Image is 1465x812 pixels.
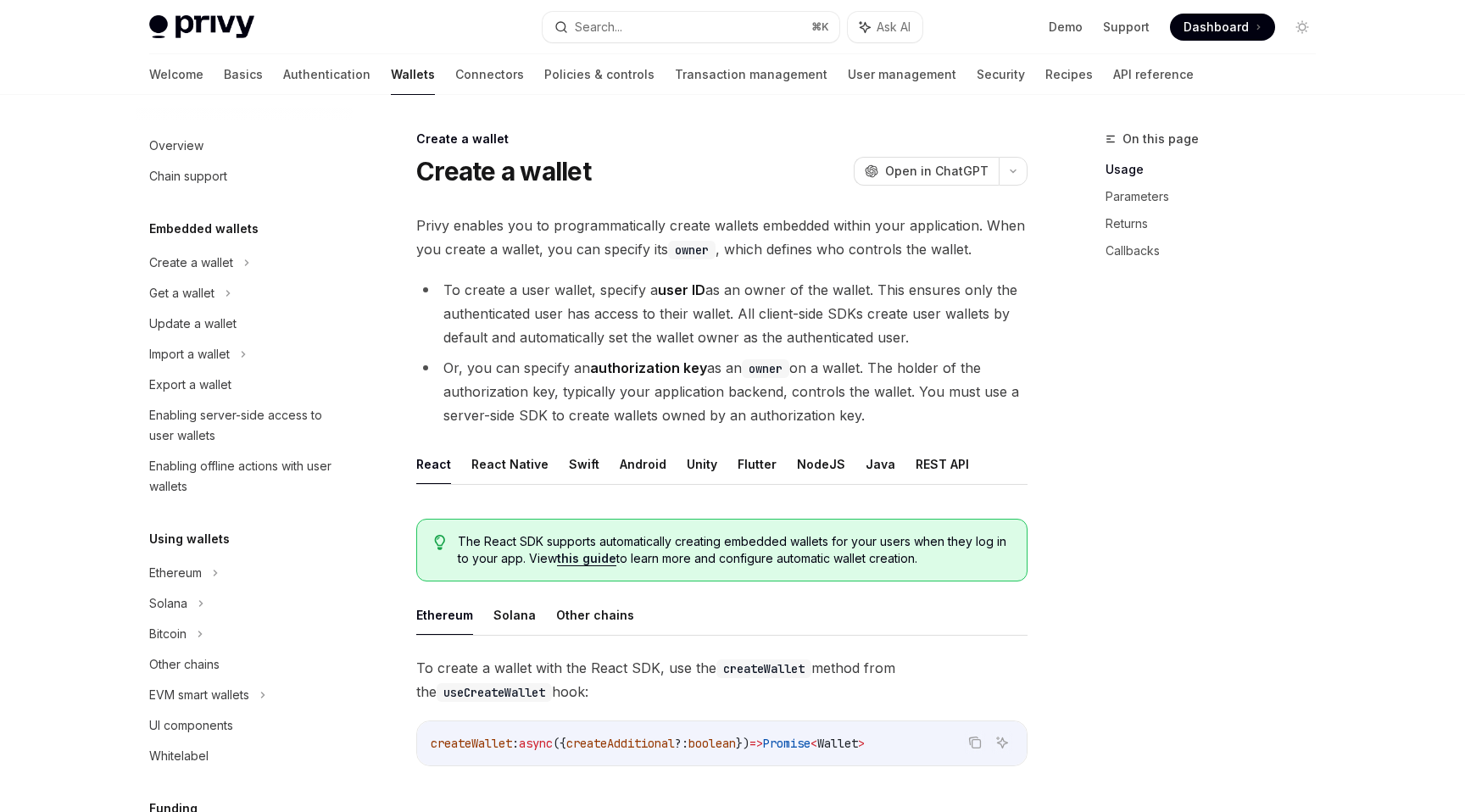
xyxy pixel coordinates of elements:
[854,157,999,186] button: Open in ChatGPT
[519,736,553,751] span: async
[620,444,666,484] button: Android
[136,451,353,502] a: Enabling offline actions with user wallets
[434,535,446,550] svg: Tip
[149,375,231,395] div: Export a wallet
[1106,156,1329,183] a: Usage
[658,281,705,298] strong: user ID
[416,356,1028,427] li: Or, you can specify an as an on a wallet. The holder of the authorization key, typically your app...
[1049,19,1083,36] a: Demo
[458,533,1010,567] span: The React SDK supports automatically creating embedded wallets for your users when they log in to...
[1289,14,1316,41] button: Toggle dark mode
[1122,129,1199,149] span: On this page
[1106,237,1329,264] a: Callbacks
[136,400,353,451] a: Enabling server-side access to user wallets
[687,444,717,484] button: Unity
[136,370,353,400] a: Export a wallet
[590,359,707,376] strong: authorization key
[688,736,736,751] span: boolean
[149,136,203,156] div: Overview
[416,156,591,186] h1: Create a wallet
[1113,54,1194,95] a: API reference
[557,551,616,566] a: this guide
[1045,54,1093,95] a: Recipes
[866,444,895,484] button: Java
[858,736,865,751] span: >
[848,54,956,95] a: User management
[416,278,1028,349] li: To create a user wallet, specify a as an owner of the wallet. This ensures only the authenticated...
[471,444,549,484] button: React Native
[1184,19,1249,36] span: Dashboard
[544,54,655,95] a: Policies & controls
[149,685,249,705] div: EVM smart wallets
[149,253,233,273] div: Create a wallet
[848,12,922,42] button: Ask AI
[553,736,566,751] span: ({
[149,456,343,497] div: Enabling offline actions with user wallets
[431,736,512,751] span: createWallet
[136,131,353,161] a: Overview
[136,649,353,680] a: Other chains
[391,54,435,95] a: Wallets
[416,131,1028,147] div: Create a wallet
[675,736,688,751] span: ?:
[455,54,524,95] a: Connectors
[512,736,519,751] span: :
[416,595,473,635] button: Ethereum
[569,444,599,484] button: Swift
[149,219,259,239] h5: Embedded wallets
[817,736,858,751] span: Wallet
[742,359,789,378] code: owner
[416,214,1028,261] span: Privy enables you to programmatically create wallets embedded within your application. When you c...
[149,283,214,303] div: Get a wallet
[149,54,203,95] a: Welcome
[749,736,763,751] span: =>
[738,444,777,484] button: Flutter
[1103,19,1150,36] a: Support
[149,529,230,549] h5: Using wallets
[149,715,233,736] div: UI components
[149,15,254,39] img: light logo
[916,444,969,484] button: REST API
[736,736,749,751] span: })
[283,54,370,95] a: Authentication
[149,314,237,334] div: Update a wallet
[493,595,536,635] button: Solana
[416,656,1028,704] span: To create a wallet with the React SDK, use the method from the hook:
[149,166,227,186] div: Chain support
[810,736,817,751] span: <
[136,710,353,741] a: UI components
[149,563,202,583] div: Ethereum
[566,736,675,751] span: createAdditional
[136,741,353,771] a: Whitelabel
[416,444,451,484] button: React
[885,163,989,180] span: Open in ChatGPT
[797,444,845,484] button: NodeJS
[543,12,839,42] button: Search...⌘K
[977,54,1025,95] a: Security
[675,54,827,95] a: Transaction management
[149,405,343,446] div: Enabling server-side access to user wallets
[136,161,353,192] a: Chain support
[763,736,810,751] span: Promise
[556,595,634,635] button: Other chains
[149,746,209,766] div: Whitelabel
[811,20,829,34] span: ⌘ K
[1106,210,1329,237] a: Returns
[149,654,220,675] div: Other chains
[224,54,263,95] a: Basics
[149,624,187,644] div: Bitcoin
[437,683,552,702] code: useCreateWallet
[716,659,811,678] code: createWallet
[1106,183,1329,210] a: Parameters
[877,19,911,36] span: Ask AI
[575,17,622,37] div: Search...
[668,241,716,259] code: owner
[136,309,353,339] a: Update a wallet
[1170,14,1275,41] a: Dashboard
[149,344,230,364] div: Import a wallet
[991,731,1013,754] button: Ask AI
[149,593,187,614] div: Solana
[964,731,986,754] button: Copy the contents from the code block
